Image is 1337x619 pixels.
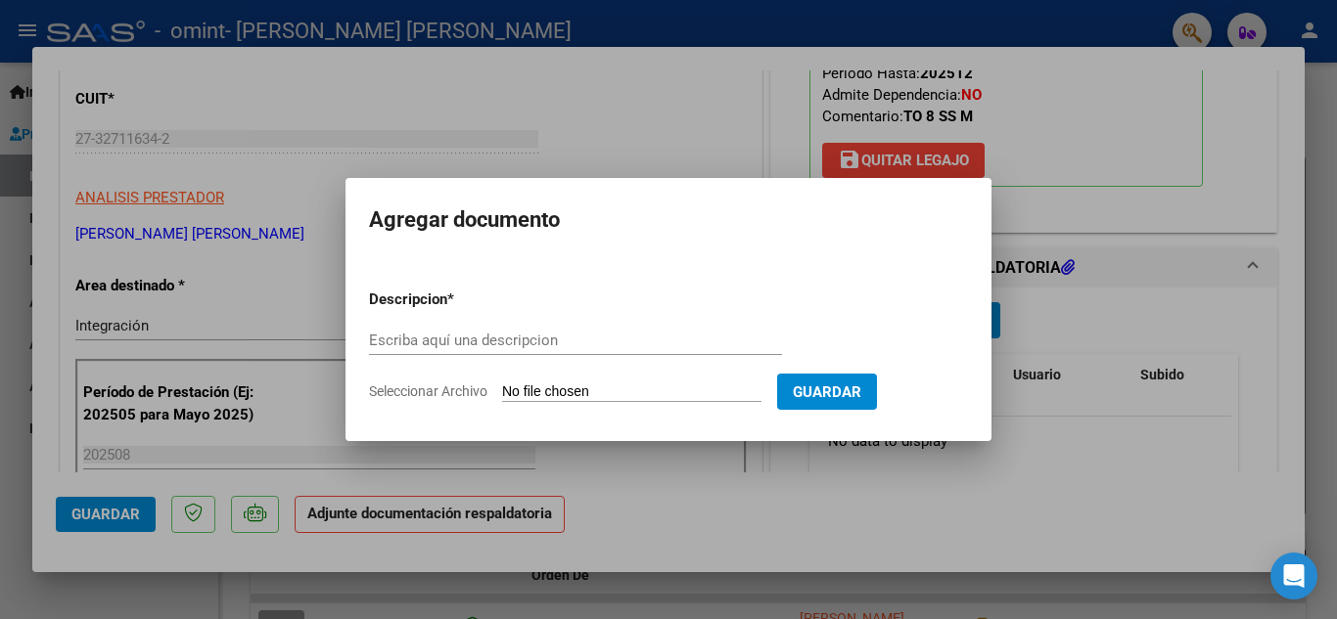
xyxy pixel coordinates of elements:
button: Guardar [777,374,877,410]
h2: Agregar documento [369,201,968,239]
span: Guardar [793,383,861,401]
div: Open Intercom Messenger [1270,553,1317,599]
span: Seleccionar Archivo [369,383,487,399]
p: Descripcion [369,288,549,311]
